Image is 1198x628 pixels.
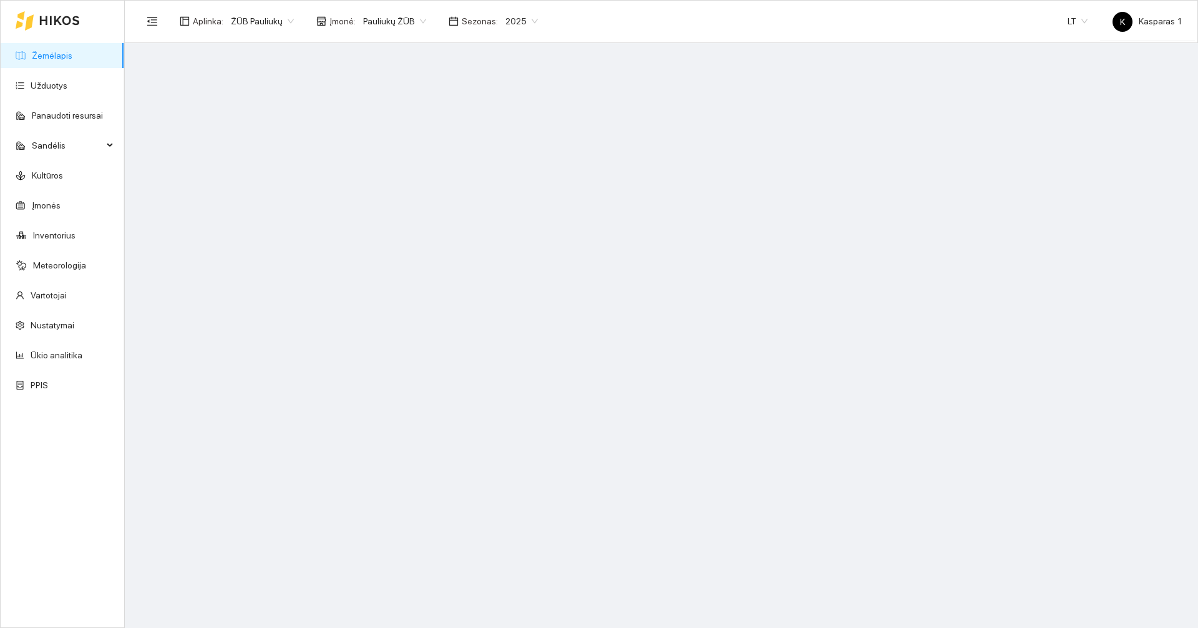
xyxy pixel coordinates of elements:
span: 2025 [505,12,538,31]
span: Sezonas : [462,14,498,28]
a: Meteorologija [33,260,86,270]
span: menu-fold [147,16,158,27]
span: shop [316,16,326,26]
span: Sandėlis [32,133,103,158]
a: Panaudoti resursai [32,110,103,120]
span: calendar [449,16,459,26]
a: Ūkio analitika [31,350,82,360]
span: Įmonė : [329,14,356,28]
span: ŽŪB Pauliukų [231,12,294,31]
a: Kultūros [32,170,63,180]
span: layout [180,16,190,26]
a: Inventorius [33,230,75,240]
a: PPIS [31,380,48,390]
a: Nustatymai [31,320,74,330]
span: K [1120,12,1125,32]
button: menu-fold [140,9,165,34]
a: Vartotojai [31,290,67,300]
span: LT [1068,12,1088,31]
a: Įmonės [32,200,61,210]
a: Žemėlapis [32,51,72,61]
span: Aplinka : [193,14,223,28]
span: Pauliukų ŽŪB [363,12,426,31]
span: Kasparas 1 [1113,16,1182,26]
a: Užduotys [31,81,67,91]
